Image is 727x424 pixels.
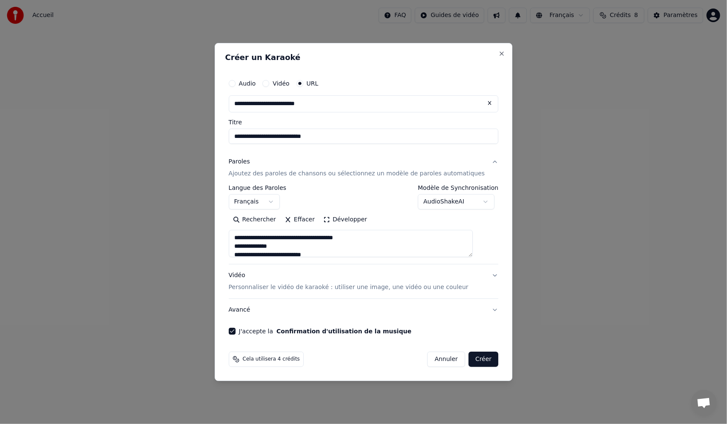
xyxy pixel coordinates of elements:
[319,213,371,226] button: Développer
[229,213,280,226] button: Rechercher
[276,328,411,334] button: J'accepte la
[307,80,319,86] label: URL
[229,169,485,178] p: Ajoutez des paroles de chansons ou sélectionnez un modèle de paroles automatiques
[229,119,499,125] label: Titre
[229,264,499,298] button: VidéoPersonnaliser le vidéo de karaoké : utiliser une image, une vidéo ou une couleur
[229,283,468,292] p: Personnaliser le vidéo de karaoké : utiliser une image, une vidéo ou une couleur
[229,185,287,191] label: Langue des Paroles
[243,356,300,363] span: Cela utilisera 4 crédits
[239,80,256,86] label: Audio
[273,80,289,86] label: Vidéo
[239,328,411,334] label: J'accepte la
[418,185,498,191] label: Modèle de Synchronisation
[225,54,502,61] h2: Créer un Karaoké
[468,352,498,367] button: Créer
[229,299,499,321] button: Avancé
[229,271,468,292] div: Vidéo
[229,185,499,264] div: ParolesAjoutez des paroles de chansons ou sélectionnez un modèle de paroles automatiques
[229,151,499,185] button: ParolesAjoutez des paroles de chansons ou sélectionnez un modèle de paroles automatiques
[280,213,319,226] button: Effacer
[229,158,250,166] div: Paroles
[428,352,465,367] button: Annuler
